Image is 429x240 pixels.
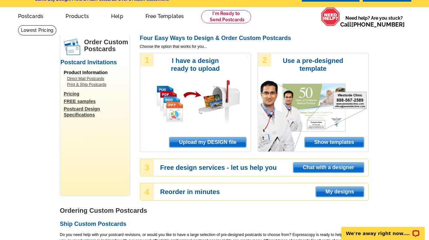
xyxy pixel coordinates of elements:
[162,57,229,72] h3: I have a design ready to upload
[64,39,80,55] img: postcards.png
[101,8,134,23] a: Help
[340,15,408,28] span: Need help? Are you stuck?
[67,82,126,88] a: Print & Ship Postcards
[293,162,364,173] a: Chat with a designer
[55,8,99,23] a: Products
[160,189,368,195] h3: Reorder in minutes
[337,219,429,240] iframe: LiveChat chat widget
[169,137,246,147] span: Upload my DESIGN file
[280,57,347,72] h3: Use a pre-designed template
[135,8,195,23] a: Free Templates
[67,76,126,82] a: Direct Mail Postcards
[293,163,363,172] span: Chat with a designer
[340,21,405,28] span: Call
[141,53,154,67] div: 1
[160,165,368,170] h3: Free design services - let us help you
[8,8,54,23] a: Postcards
[61,59,129,66] h2: Postcard Invitations
[141,184,154,200] div: 4
[64,91,129,97] a: Pricing
[169,137,246,148] a: Upload my DESIGN file
[141,159,154,176] div: 3
[351,21,405,28] a: [PHONE_NUMBER]
[60,221,369,228] h2: Ship Custom Postcards
[316,187,364,197] a: My designs
[305,137,364,147] span: Show templates
[321,7,340,26] img: help
[64,106,129,118] a: Postcard Design Specifications
[140,35,369,42] h2: Four Easy Ways to Design & Order Custom Postcards
[64,70,108,75] span: Product Information
[304,137,364,148] a: Show templates
[64,98,129,104] a: FREE samples
[140,44,369,50] span: Choose the option that works for you...
[84,39,129,52] h1: Order Custom Postcards
[258,53,271,67] div: 2
[60,207,147,214] strong: Ordering Custom Postcards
